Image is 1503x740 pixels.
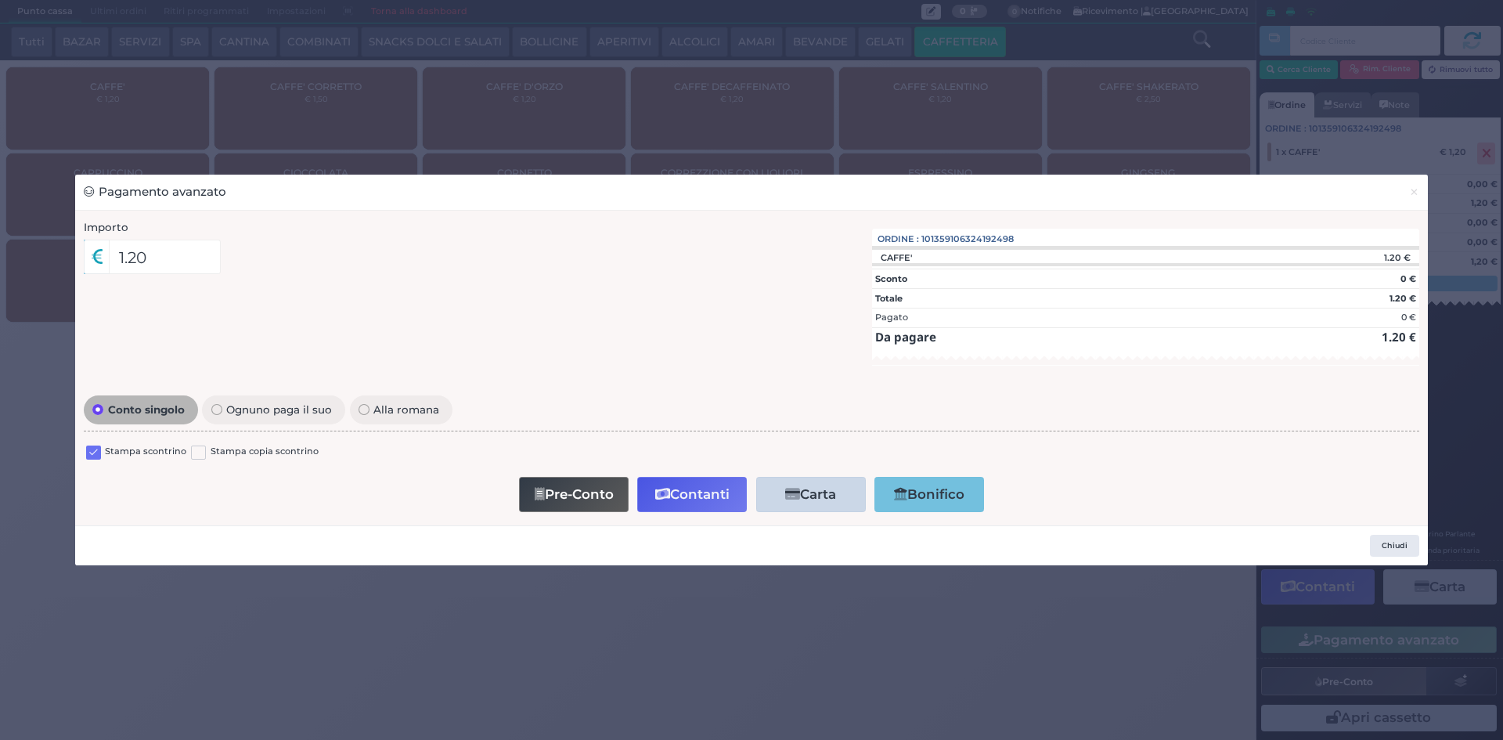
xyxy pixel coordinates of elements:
[369,404,444,415] span: Alla romana
[878,233,919,246] span: Ordine :
[1382,329,1416,345] strong: 1.20 €
[875,293,903,304] strong: Totale
[874,477,984,512] button: Bonifico
[875,273,907,284] strong: Sconto
[756,477,866,512] button: Carta
[84,219,128,235] label: Importo
[875,311,908,324] div: Pagato
[921,233,1014,246] span: 101359106324192498
[1400,175,1428,210] button: Chiudi
[872,252,920,263] div: CAFFE'
[1409,183,1419,200] span: ×
[211,445,319,460] label: Stampa copia scontrino
[103,404,189,415] span: Conto singolo
[109,240,221,274] input: Es. 30.99
[1370,535,1419,557] button: Chiudi
[84,183,226,201] h3: Pagamento avanzato
[1282,252,1419,263] div: 1.20 €
[1400,273,1416,284] strong: 0 €
[1401,311,1416,324] div: 0 €
[875,329,936,345] strong: Da pagare
[519,477,629,512] button: Pre-Conto
[1389,293,1416,304] strong: 1.20 €
[637,477,747,512] button: Contanti
[105,445,186,460] label: Stampa scontrino
[222,404,337,415] span: Ognuno paga il suo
